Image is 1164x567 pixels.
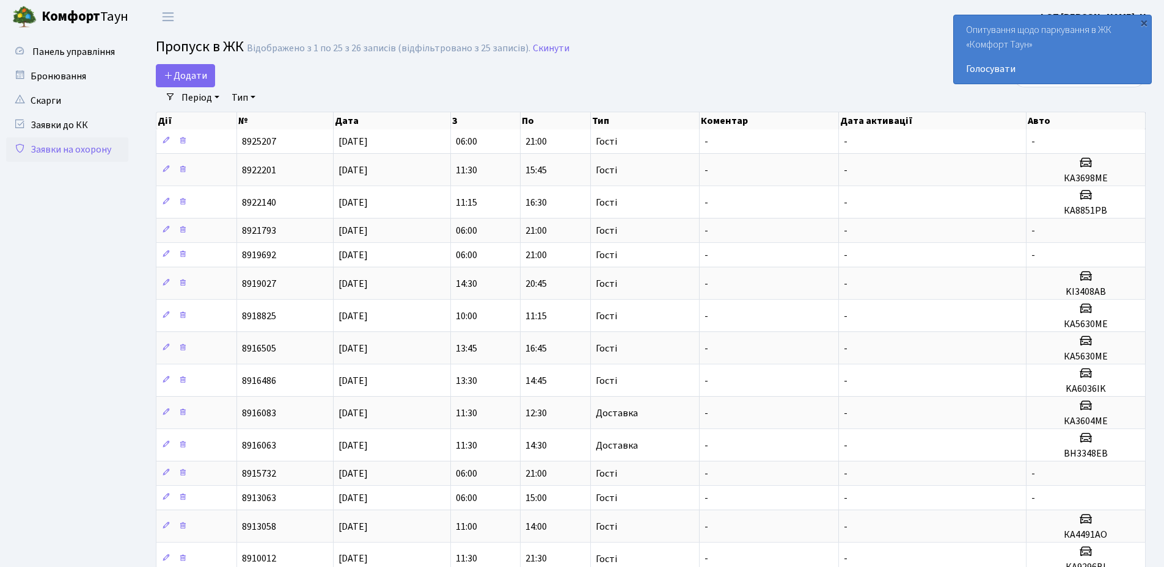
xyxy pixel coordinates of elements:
div: × [1138,16,1150,29]
h5: КА8851РВ [1031,205,1140,217]
span: 14:30 [456,277,477,291]
span: [DATE] [339,439,368,452]
span: - [1031,248,1035,262]
h5: КА3604МЕ [1031,416,1140,427]
span: - [705,520,708,533]
span: Панель управління [32,45,115,59]
span: - [705,342,708,355]
span: - [844,374,847,388]
h5: KI3408AB [1031,286,1140,298]
th: Авто [1027,112,1146,129]
span: Гості [596,554,617,564]
span: Гості [596,250,617,260]
span: 12:30 [525,406,547,420]
span: 20:45 [525,277,547,291]
span: - [705,135,708,148]
a: Скарги [6,88,128,113]
div: Відображено з 1 по 25 з 26 записів (відфільтровано з 25 записів). [247,43,530,54]
span: [DATE] [339,552,368,566]
span: 8921793 [242,224,276,237]
span: 11:30 [456,552,477,566]
span: 14:00 [525,520,547,533]
span: Гості [596,311,617,321]
th: № [237,112,334,129]
span: Гості [596,226,617,236]
span: 06:00 [456,248,477,262]
span: 8913058 [242,520,276,533]
span: 11:00 [456,520,477,533]
span: [DATE] [339,491,368,505]
span: 11:30 [456,406,477,420]
span: 8915732 [242,467,276,480]
a: Панель управління [6,40,128,64]
a: Заявки на охорону [6,137,128,162]
span: Гості [596,344,617,353]
span: - [705,277,708,291]
span: 11:15 [525,309,547,323]
div: Опитування щодо паркування в ЖК «Комфорт Таун» [954,15,1151,84]
span: - [844,342,847,355]
th: Дата активації [839,112,1027,129]
span: [DATE] [339,406,368,420]
span: 8910012 [242,552,276,566]
span: - [705,374,708,388]
span: 10:00 [456,309,477,323]
span: Доставка [596,441,638,450]
a: Скинути [533,43,569,54]
span: Гості [596,137,617,146]
span: 21:00 [525,467,547,480]
h5: КА5630МЕ [1031,319,1140,330]
span: Гості [596,165,617,175]
span: Гості [596,198,617,208]
span: 06:00 [456,467,477,480]
span: [DATE] [339,196,368,209]
span: [DATE] [339,277,368,291]
a: ФОП [PERSON_NAME]. Н. [1038,10,1149,24]
span: - [844,248,847,262]
span: [DATE] [339,309,368,323]
span: Пропуск в ЖК [156,36,244,57]
th: Тип [591,112,700,129]
span: - [705,248,708,262]
span: - [705,406,708,420]
button: Переключити навігацію [153,7,183,27]
span: 13:30 [456,374,477,388]
span: - [844,520,847,533]
span: 21:30 [525,552,547,566]
span: 21:00 [525,135,547,148]
a: Голосувати [966,62,1139,76]
span: [DATE] [339,164,368,177]
th: Дії [156,112,237,129]
span: - [844,467,847,480]
span: - [844,439,847,452]
span: Гості [596,279,617,289]
span: - [705,467,708,480]
h5: KA6036IK [1031,383,1140,395]
img: logo.png [12,5,37,29]
span: 15:00 [525,491,547,505]
span: 8918825 [242,309,276,323]
span: - [844,135,847,148]
span: 06:00 [456,491,477,505]
b: Комфорт [42,7,100,26]
span: - [1031,135,1035,148]
span: - [844,552,847,566]
span: Таун [42,7,128,27]
span: [DATE] [339,342,368,355]
span: - [705,224,708,237]
span: - [705,196,708,209]
span: - [705,309,708,323]
span: Гості [596,493,617,503]
span: 8922201 [242,164,276,177]
span: Гості [596,522,617,532]
span: - [844,224,847,237]
span: - [705,164,708,177]
span: 11:15 [456,196,477,209]
th: З [451,112,521,129]
span: 14:45 [525,374,547,388]
span: 13:45 [456,342,477,355]
h5: КА4491АО [1031,529,1140,541]
a: Заявки до КК [6,113,128,137]
a: Тип [227,87,260,108]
